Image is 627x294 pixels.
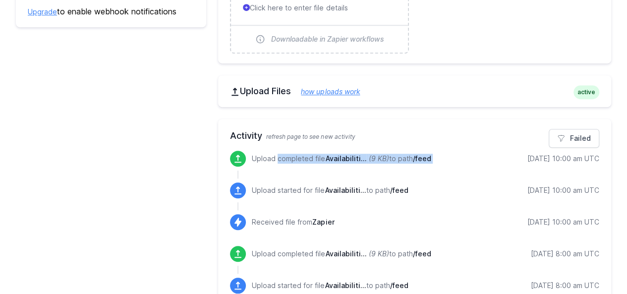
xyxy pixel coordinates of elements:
span: /feed [412,154,431,163]
i: (9 KB) [368,154,389,163]
span: Zapier [312,218,334,226]
span: Downloadable in Zapier workflows [271,34,384,44]
span: Availabilities.xml.zip [325,249,366,258]
p: Upload started for file to path [252,185,408,195]
p: Upload completed file to path [252,249,431,259]
span: Availabilities.xml.zip [325,186,366,194]
a: Upgrade [28,7,57,16]
span: Availabilities.xml.zip [325,281,366,290]
span: refresh page to see new activity [266,133,355,140]
h2: Upload Files [230,85,599,97]
span: Availabilities.xml.zip [325,154,366,163]
div: [DATE] 10:00 am UTC [527,185,599,195]
p: Upload started for file to path [252,281,408,291]
p: Upload completed file to path [252,154,431,164]
h2: Activity [230,129,599,143]
div: [DATE] 8:00 am UTC [531,249,599,259]
iframe: Drift Widget Chat Controller [577,244,615,282]
a: how uploads work [291,87,360,96]
div: [DATE] 10:00 am UTC [527,154,599,164]
span: /feed [390,186,408,194]
a: Failed [549,129,599,148]
span: /feed [390,281,408,290]
span: /feed [412,249,431,258]
div: [DATE] 10:00 am UTC [527,217,599,227]
div: [DATE] 8:00 am UTC [531,281,599,291]
p: Click here to enter file details [243,3,396,13]
p: Received file from [252,217,334,227]
span: active [573,85,599,99]
i: (9 KB) [368,249,389,258]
